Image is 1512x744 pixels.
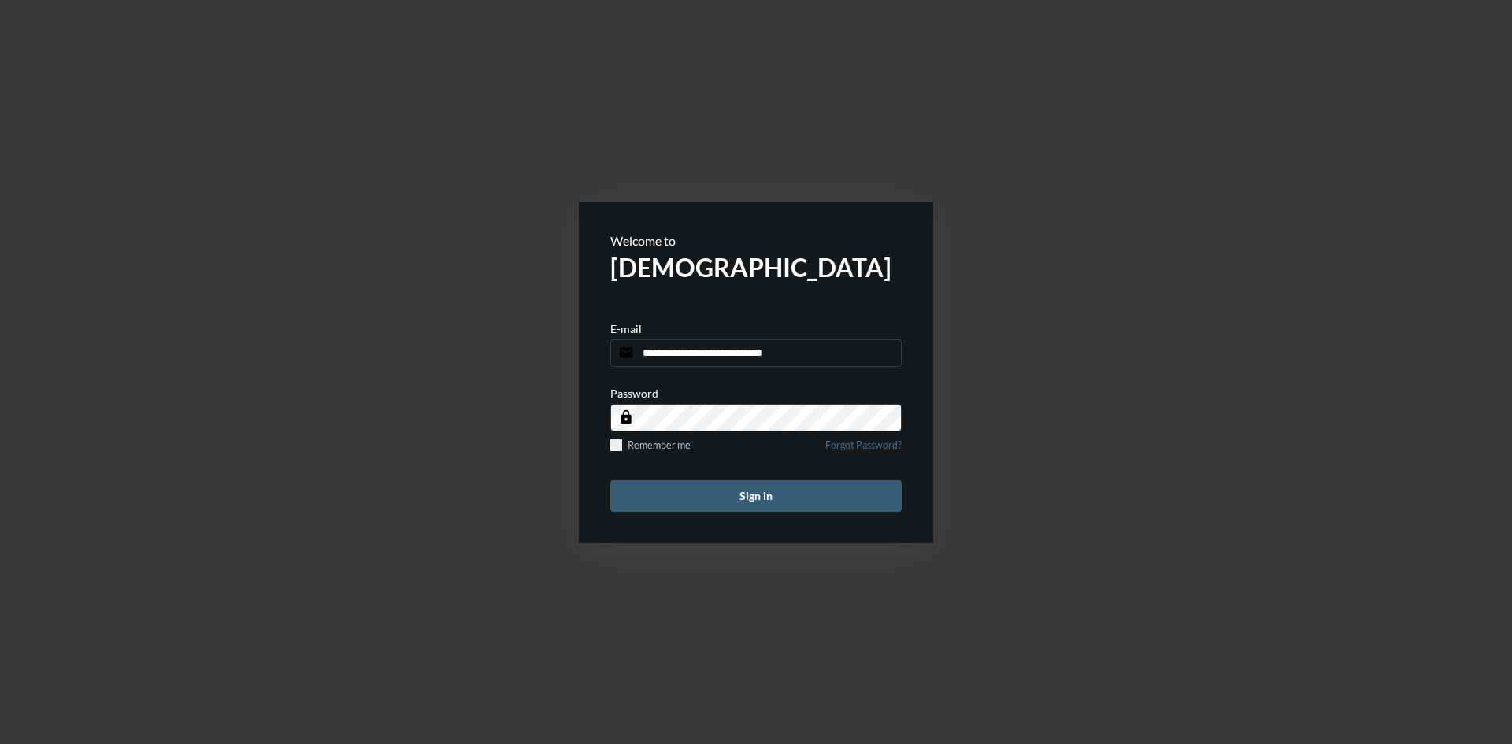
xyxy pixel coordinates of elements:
[610,322,642,335] p: E-mail
[610,233,902,248] p: Welcome to
[610,439,691,451] label: Remember me
[825,439,902,461] a: Forgot Password?
[610,480,902,512] button: Sign in
[610,252,902,283] h2: [DEMOGRAPHIC_DATA]
[610,387,658,400] p: Password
